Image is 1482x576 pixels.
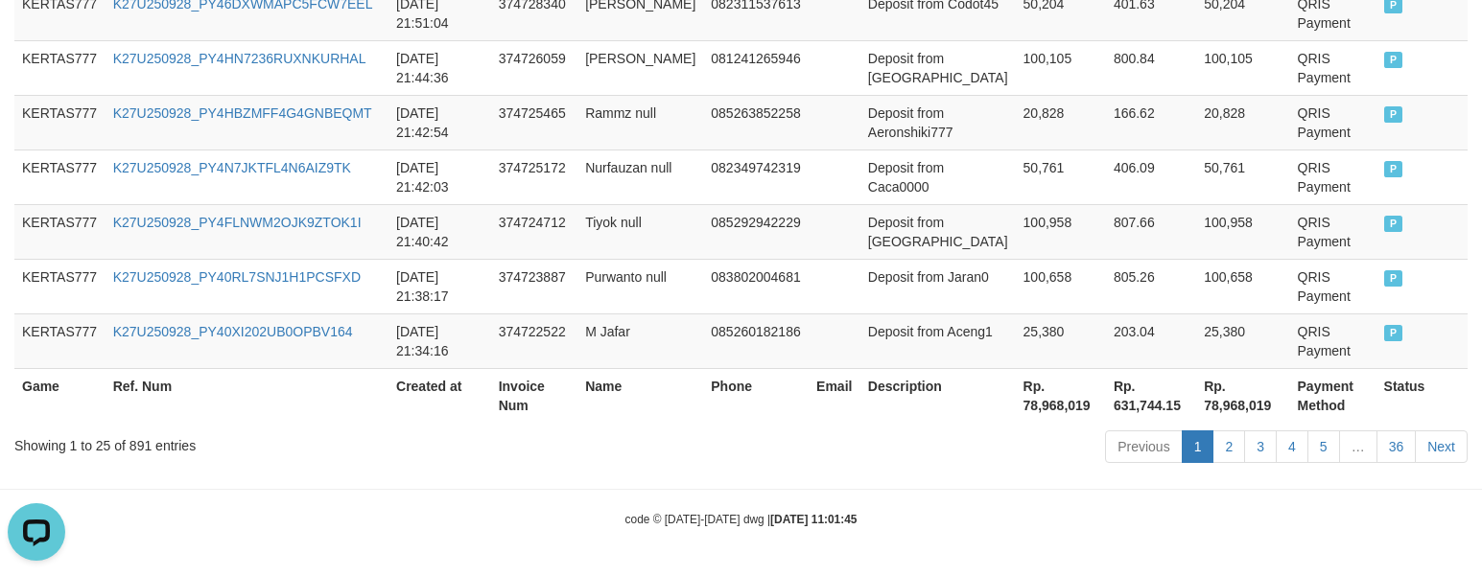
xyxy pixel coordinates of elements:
[14,95,106,150] td: KERTAS777
[1105,430,1182,463] a: Previous
[1016,204,1106,259] td: 100,958
[1106,259,1196,313] td: 805.26
[491,204,577,259] td: 374724712
[388,204,491,259] td: [DATE] 21:40:42
[388,150,491,204] td: [DATE] 21:42:03
[860,95,1016,150] td: Deposit from Aeronshiki777
[1339,430,1377,463] a: …
[1290,259,1376,313] td: QRIS Payment
[1290,95,1376,150] td: QRIS Payment
[14,259,106,313] td: KERTAS777
[1196,150,1289,204] td: 50,761
[703,150,809,204] td: 082349742319
[14,204,106,259] td: KERTAS777
[1016,40,1106,95] td: 100,105
[577,313,703,368] td: M Jafar
[703,95,809,150] td: 085263852258
[703,368,809,423] th: Phone
[388,95,491,150] td: [DATE] 21:42:54
[113,269,361,285] a: K27U250928_PY40RL7SNJ1H1PCSFXD
[1196,204,1289,259] td: 100,958
[1016,368,1106,423] th: Rp. 78,968,019
[1290,368,1376,423] th: Payment Method
[1182,430,1214,463] a: 1
[491,368,577,423] th: Invoice Num
[1212,430,1245,463] a: 2
[14,40,106,95] td: KERTAS777
[388,40,491,95] td: [DATE] 21:44:36
[14,150,106,204] td: KERTAS777
[113,160,351,175] a: K27U250928_PY4N7JKTFL4N6AIZ9TK
[1016,150,1106,204] td: 50,761
[577,204,703,259] td: Tiyok null
[8,8,65,65] button: Open LiveChat chat widget
[491,150,577,204] td: 374725172
[14,368,106,423] th: Game
[1196,368,1289,423] th: Rp. 78,968,019
[860,368,1016,423] th: Description
[388,313,491,368] td: [DATE] 21:34:16
[491,259,577,313] td: 374723887
[1106,150,1196,204] td: 406.09
[1106,95,1196,150] td: 166.62
[1196,313,1289,368] td: 25,380
[577,95,703,150] td: Rammz null
[860,259,1016,313] td: Deposit from Jaran0
[113,105,372,121] a: K27U250928_PY4HBZMFF4G4GNBEQMT
[809,368,860,423] th: Email
[1196,40,1289,95] td: 100,105
[491,95,577,150] td: 374725465
[860,313,1016,368] td: Deposit from Aceng1
[1106,204,1196,259] td: 807.66
[860,150,1016,204] td: Deposit from Caca0000
[1384,325,1403,341] span: PAID
[1290,40,1376,95] td: QRIS Payment
[577,259,703,313] td: Purwanto null
[491,40,577,95] td: 374726059
[1016,95,1106,150] td: 20,828
[113,215,362,230] a: K27U250928_PY4FLNWM2OJK9ZTOK1I
[1196,259,1289,313] td: 100,658
[1376,430,1417,463] a: 36
[577,150,703,204] td: Nurfauzan null
[703,313,809,368] td: 085260182186
[1106,313,1196,368] td: 203.04
[577,40,703,95] td: [PERSON_NAME]
[113,324,353,339] a: K27U250928_PY40XI202UB0OPBV164
[703,204,809,259] td: 085292942229
[491,313,577,368] td: 374722522
[1290,204,1376,259] td: QRIS Payment
[1384,106,1403,123] span: PAID
[770,513,857,526] strong: [DATE] 11:01:45
[1415,430,1468,463] a: Next
[860,204,1016,259] td: Deposit from [GEOGRAPHIC_DATA]
[860,40,1016,95] td: Deposit from [GEOGRAPHIC_DATA]
[1376,368,1468,423] th: Status
[1290,150,1376,204] td: QRIS Payment
[1384,52,1403,68] span: PAID
[1384,216,1403,232] span: PAID
[1106,40,1196,95] td: 800.84
[703,40,809,95] td: 081241265946
[388,259,491,313] td: [DATE] 21:38:17
[1244,430,1277,463] a: 3
[1384,270,1403,287] span: PAID
[1290,313,1376,368] td: QRIS Payment
[1106,368,1196,423] th: Rp. 631,744.15
[625,513,858,526] small: code © [DATE]-[DATE] dwg |
[1016,313,1106,368] td: 25,380
[113,51,366,66] a: K27U250928_PY4HN7236RUXNKURHAL
[577,368,703,423] th: Name
[106,368,388,423] th: Ref. Num
[1016,259,1106,313] td: 100,658
[1384,161,1403,177] span: PAID
[388,368,491,423] th: Created at
[14,428,603,455] div: Showing 1 to 25 of 891 entries
[703,259,809,313] td: 083802004681
[1276,430,1308,463] a: 4
[14,313,106,368] td: KERTAS777
[1196,95,1289,150] td: 20,828
[1307,430,1340,463] a: 5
